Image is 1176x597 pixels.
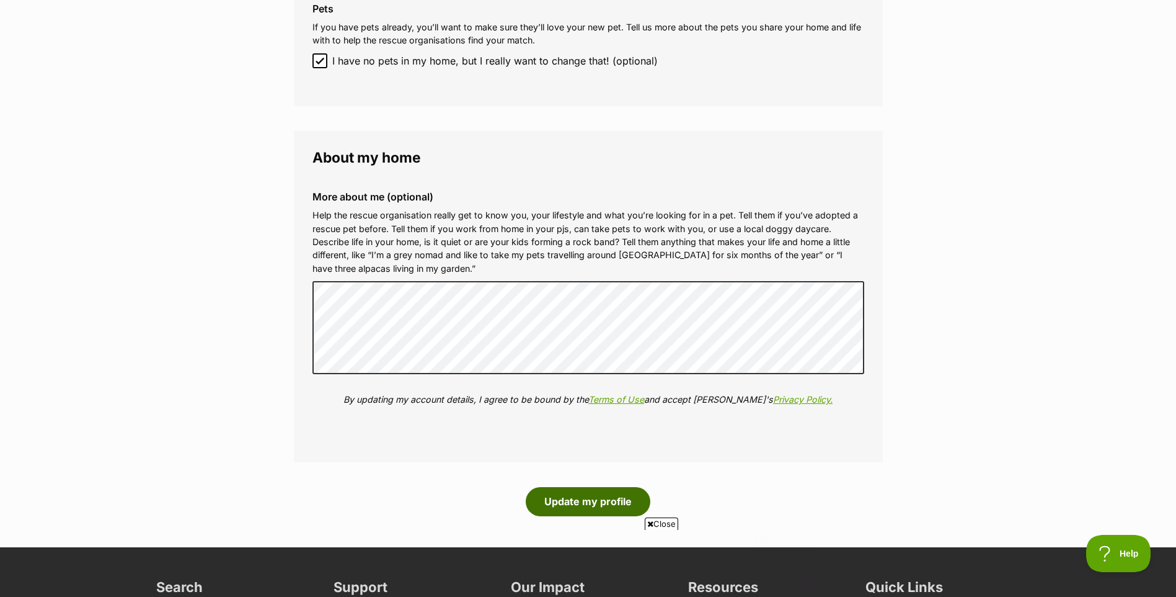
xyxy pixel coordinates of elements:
[312,150,864,166] legend: About my home
[312,191,864,202] label: More about me (optional)
[312,3,864,14] label: Pets
[312,20,864,47] p: If you have pets already, you’ll want to make sure they’ll love your new pet. Tell us more about ...
[332,53,658,68] span: I have no pets in my home, but I really want to change that! (optional)
[312,209,864,275] p: Help the rescue organisation really get to know you, your lifestyle and what you’re looking for i...
[1086,535,1151,572] iframe: Help Scout Beacon - Open
[363,535,814,591] iframe: Advertisement
[645,518,678,530] span: Close
[526,487,650,516] button: Update my profile
[773,394,833,405] a: Privacy Policy.
[588,394,644,405] a: Terms of Use
[294,131,883,463] fieldset: About my home
[312,393,864,406] p: By updating my account details, I agree to be bound by the and accept [PERSON_NAME]'s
